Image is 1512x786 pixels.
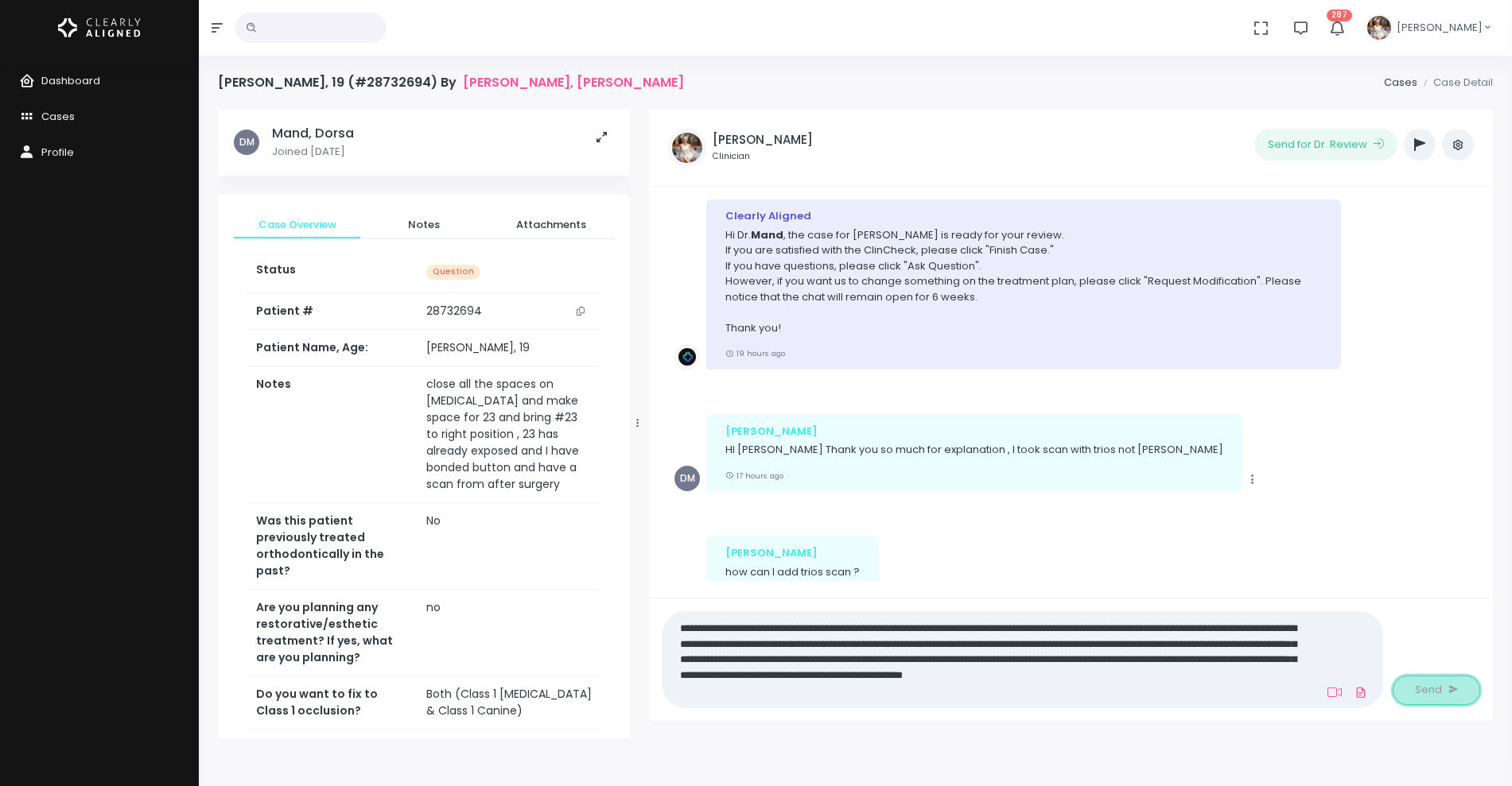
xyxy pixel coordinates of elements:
[725,470,783,481] small: 17 hours ago
[373,217,474,233] span: Notes
[417,676,601,730] td: Both (Class 1 [MEDICAL_DATA] & Class 1 Canine)
[1384,75,1417,90] a: Cases
[247,366,417,503] th: Notes
[713,150,813,163] small: Clinician
[1254,129,1397,161] button: Send for Dr. Review
[725,208,1321,224] div: Clearly Aligned
[674,466,700,491] span: DM
[725,227,1321,336] p: Hi Dr. , the case for [PERSON_NAME] is ready for your review. If you are satisfied with the ClinC...
[247,503,417,590] th: Was this patient previously treated orthodontically in the past?
[1393,676,1480,705] button: Send
[713,133,813,147] h5: [PERSON_NAME]
[725,424,1223,439] div: [PERSON_NAME]
[1324,686,1345,699] a: Add Loom Video
[41,109,75,124] span: Cases
[1415,682,1442,698] span: Send
[1417,75,1493,91] li: Case Detail
[417,293,601,330] td: 28732694
[725,442,1223,458] p: HI [PERSON_NAME] Thank you so much for explanation , I took scan with trios not [PERSON_NAME]
[58,11,141,45] img: Logo Horizontal
[662,199,1480,582] div: scrollable content
[417,366,601,503] td: close all the spaces on [MEDICAL_DATA] and make space for 23 and bring #23 to right position , 23...
[247,676,417,730] th: Do you want to fix to Class 1 occlusion?
[751,227,783,242] b: Mand
[247,590,417,676] th: Are you planning any restorative/esthetic treatment? If yes, what are you planning?
[426,265,480,280] span: Question
[725,348,785,358] small: 19 hours ago
[234,130,259,155] span: DM
[247,330,417,366] th: Patient Name, Age:
[1365,14,1393,42] img: Header Avatar
[1327,10,1352,21] span: 287
[247,217,348,233] span: Case Overview
[463,75,684,90] a: [PERSON_NAME], [PERSON_NAME]
[41,145,74,160] span: Profile
[417,330,601,366] td: [PERSON_NAME], 19
[1351,678,1370,707] a: Add Files
[218,110,630,738] div: scrollable content
[725,564,860,580] p: how can I add trios scan ?
[218,75,684,90] h4: [PERSON_NAME], 19 (#28732694) By
[725,545,860,561] div: [PERSON_NAME]
[247,292,417,330] th: Patient #
[272,126,354,141] h5: Mand, Dorsa
[500,217,601,233] span: Attachments
[247,252,417,292] th: Status
[272,144,354,160] p: Joined [DATE]
[41,73,100,88] span: Dashboard
[417,503,601,590] td: No
[1397,20,1483,36] span: [PERSON_NAME]
[417,590,601,676] td: no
